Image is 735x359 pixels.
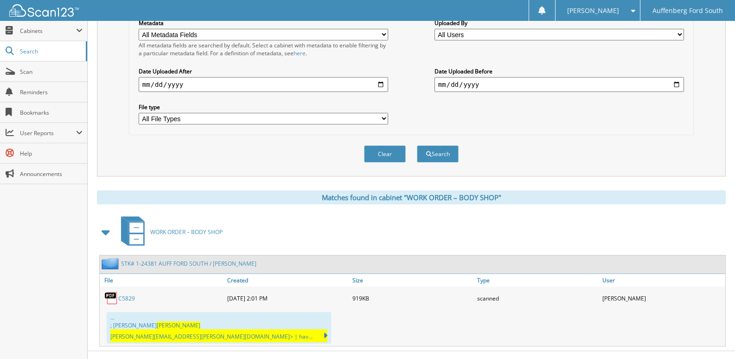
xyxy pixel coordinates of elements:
[225,289,350,307] div: [DATE] 2:01 PM
[20,170,83,178] span: Announcements
[417,145,459,163] button: Search
[600,289,725,307] div: [PERSON_NAME]
[102,258,121,269] img: folder2.png
[100,274,225,287] a: File
[139,19,388,27] label: Metadata
[104,291,118,305] img: PDF.png
[9,4,79,17] img: scan123-logo-white.svg
[150,228,223,236] span: WORK ORDER – BODY SHOP
[97,190,726,204] div: Matches found in cabinet "WORK ORDER – BODY SHOP"
[20,88,83,96] span: Reminders
[225,274,350,287] a: Created
[157,321,200,329] span: [PERSON_NAME]
[20,129,76,137] span: User Reports
[20,150,83,157] span: Help
[107,312,331,344] div: ...
[139,103,388,111] label: File type
[110,329,327,342] div: [PERSON_NAME][EMAIL_ADDRESS][PERSON_NAME][DOMAIN_NAME]> | hav...
[20,109,83,117] span: Bookmarks
[20,47,81,55] span: Search
[350,274,475,287] a: Size
[567,8,619,13] span: [PERSON_NAME]
[652,8,723,13] span: Auffenberg Ford South
[600,274,725,287] a: User
[20,27,76,35] span: Cabinets
[118,294,135,302] a: C5829
[139,67,388,75] label: Date Uploaded After
[435,77,684,92] input: end
[115,214,223,250] a: WORK ORDER – BODY SHOP
[110,321,327,342] div: ; [PERSON_NAME]
[350,289,475,307] div: 919KB
[364,145,406,163] button: Clear
[435,19,684,27] label: Uploaded By
[294,49,306,57] a: here
[435,67,684,75] label: Date Uploaded Before
[475,274,600,287] a: Type
[139,41,388,57] div: All metadata fields are searched by default. Select a cabinet with metadata to enable filtering b...
[139,77,388,92] input: start
[689,314,735,359] iframe: Chat Widget
[475,289,600,307] div: scanned
[121,260,256,268] a: STK# 1-24381 AUFF FORD SOUTH / [PERSON_NAME]
[20,68,83,76] span: Scan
